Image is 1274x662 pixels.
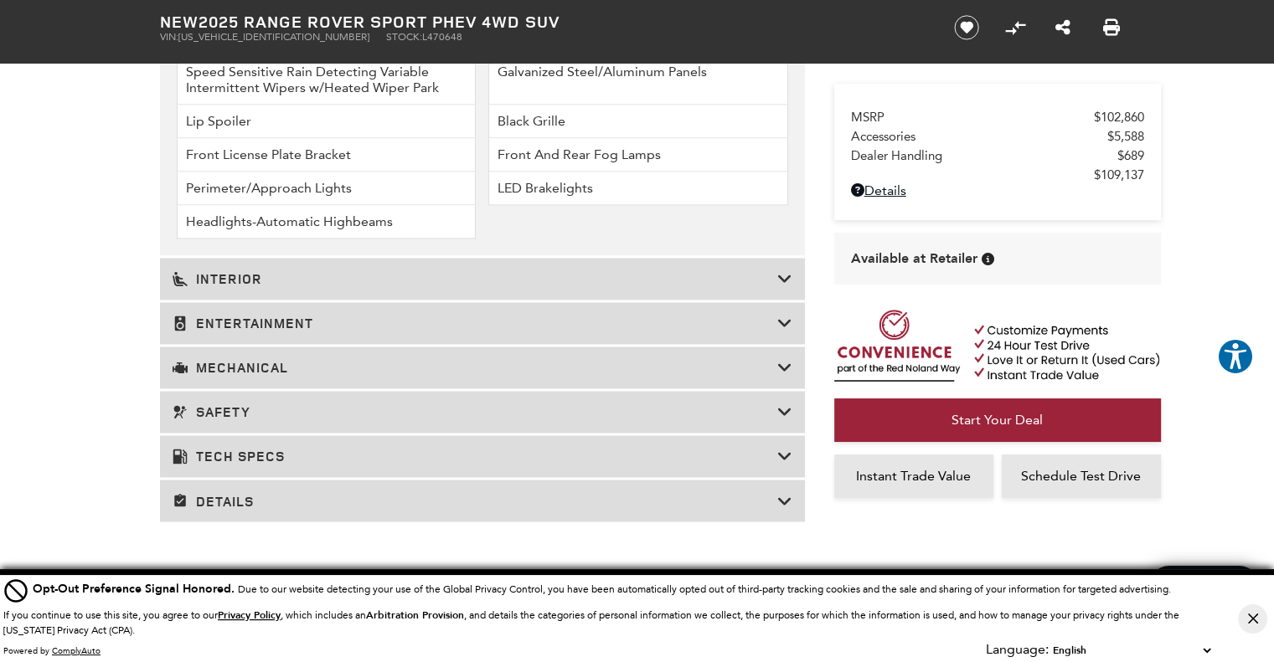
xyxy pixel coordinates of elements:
[33,580,1171,598] div: Due to our website detecting your use of the Global Privacy Control, you have been automatically ...
[488,55,788,105] li: Galvanized Steel/Aluminum Panels
[851,148,1117,163] span: Dealer Handling
[1003,15,1028,40] button: Compare Vehicle
[488,138,788,172] li: Front And Rear Fog Lamps
[1147,566,1261,612] a: Chat Live
[488,105,788,138] li: Black Grille
[851,110,1094,125] span: MSRP
[952,412,1043,428] span: Start Your Deal
[851,249,977,268] span: Available at Retailer
[173,359,777,376] h3: Mechanical
[982,253,994,265] div: Vehicle is in stock and ready for immediate delivery. Due to demand, availability is subject to c...
[366,608,464,622] strong: Arbitration Provision
[1238,604,1267,634] button: Close Button
[1094,110,1144,125] span: $102,860
[33,581,238,597] span: Opt-Out Preference Signal Honored .
[948,14,985,41] button: Save vehicle
[160,13,926,31] h1: 2025 Range Rover Sport PHEV 4WD SUV
[1117,148,1144,163] span: $689
[1217,338,1254,378] aside: Accessibility Help Desk
[173,403,777,420] h3: Safety
[851,129,1144,144] a: Accessories $5,588
[856,468,971,484] span: Instant Trade Value
[178,31,369,43] span: [US_VEHICLE_IDENTIFICATION_NUMBER]
[1049,642,1215,659] select: Language Select
[177,55,477,105] li: Speed Sensitive Rain Detecting Variable Intermittent Wipers w/Heated Wiper Park
[851,182,1144,198] a: Details
[1094,167,1144,182] span: $109,137
[1021,468,1141,484] span: Schedule Test Drive
[851,167,1144,182] a: $109,137
[3,646,101,656] div: Powered by
[488,172,788,205] li: LED Brakelights
[3,609,1179,636] p: If you continue to use this site, you agree to our , which includes an , and details the categori...
[851,110,1144,125] a: MSRP $102,860
[160,10,199,33] strong: New
[177,172,477,205] li: Perimeter/Approach Lights
[52,645,101,656] a: ComplyAuto
[851,129,1107,144] span: Accessories
[851,148,1144,163] a: Dealer Handling $689
[834,398,1161,442] a: Start Your Deal
[1055,18,1070,38] a: Share this New 2025 Range Rover Sport PHEV 4WD SUV
[422,31,462,43] span: L470648
[177,138,477,172] li: Front License Plate Bracket
[173,315,777,331] h3: Entertainment
[173,448,777,464] h3: Tech Specs
[160,31,178,43] span: VIN:
[1002,454,1161,498] a: Schedule Test Drive
[173,270,777,287] h3: Interior
[218,608,281,622] u: Privacy Policy
[1103,18,1120,38] a: Print this New 2025 Range Rover Sport PHEV 4WD SUV
[177,205,477,239] li: Headlights-Automatic Highbeams
[1107,129,1144,144] span: $5,588
[386,31,422,43] span: Stock:
[173,492,777,509] h3: Details
[834,454,993,498] a: Instant Trade Value
[986,643,1049,656] div: Language:
[177,105,477,138] li: Lip Spoiler
[1217,338,1254,375] button: Explore your accessibility options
